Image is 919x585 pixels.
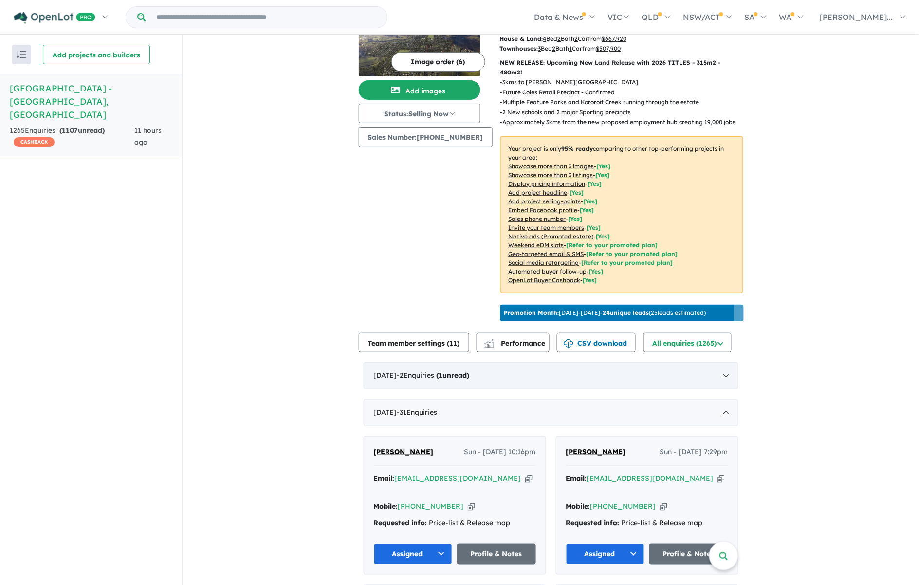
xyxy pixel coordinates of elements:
span: - 31 Enquir ies [397,408,438,417]
img: line-chart.svg [484,339,493,345]
span: [ Yes ] [584,198,598,205]
button: Image order (6) [391,52,485,72]
span: [ Yes ] [570,189,584,196]
button: Assigned [374,544,453,565]
a: Profile & Notes [457,544,536,565]
div: 1265 Enquir ies [10,125,134,148]
span: 11 [450,339,458,347]
a: [EMAIL_ADDRESS][DOMAIN_NAME] [587,474,714,483]
span: [Yes] [596,233,610,240]
b: Townhouses: [500,45,538,52]
strong: Email: [566,474,587,483]
b: Promotion Month: [504,309,559,316]
u: OpenLot Buyer Cashback [509,276,581,284]
u: Showcase more than 3 listings [509,171,593,179]
button: Performance [477,333,550,352]
a: [PHONE_NUMBER] [590,502,656,511]
u: 1 [570,45,572,52]
button: Copy [468,501,475,512]
span: [Refer to your promoted plan] [582,259,673,266]
p: Bed Bath Car from [500,44,652,54]
span: CASHBACK [14,137,55,147]
div: [DATE] [364,399,738,426]
button: CSV download [557,333,636,352]
a: [PERSON_NAME] [374,446,434,458]
button: Assigned [566,544,645,565]
u: 2 [552,45,556,52]
a: [PERSON_NAME] [566,446,626,458]
input: Try estate name, suburb, builder or developer [147,7,385,28]
p: Bed Bath Car from [500,34,652,44]
a: [EMAIL_ADDRESS][DOMAIN_NAME] [395,474,521,483]
img: Deanside Village - Deanside [359,3,480,76]
u: Display pricing information [509,180,586,187]
div: Price-list & Release map [374,517,536,529]
span: [ Yes ] [587,224,601,231]
u: Embed Facebook profile [509,206,578,214]
strong: Requested info: [566,518,620,527]
span: Performance [486,339,546,347]
span: [ Yes ] [580,206,594,214]
u: Sales phone number [509,215,566,222]
span: [Refer to your promoted plan] [567,241,658,249]
strong: ( unread) [437,371,470,380]
span: [Yes] [583,276,597,284]
strong: Requested info: [374,518,427,527]
a: Profile & Notes [649,544,728,565]
u: Social media retargeting [509,259,579,266]
span: - 2 Enquir ies [397,371,470,380]
button: Add projects and builders [43,45,150,64]
u: Native ads (Promoted estate) [509,233,594,240]
button: Copy [717,474,725,484]
u: Invite your team members [509,224,585,231]
u: 2 [558,35,561,42]
span: 11 hours ago [134,126,162,146]
strong: ( unread) [59,126,105,135]
span: Sun - [DATE] 10:16pm [464,446,536,458]
img: sort.svg [17,51,26,58]
u: $ 507,900 [596,45,621,52]
p: - Future Coles Retail Precinct - Confirmed [500,88,744,97]
span: [Refer to your promoted plan] [587,250,678,257]
span: [ Yes ] [597,163,611,170]
strong: Mobile: [374,502,398,511]
span: 1107 [62,126,78,135]
span: [PERSON_NAME] [566,447,626,456]
button: Add images [359,80,480,100]
u: $ 667,920 [602,35,627,42]
b: 24 unique leads [603,309,649,316]
u: Add project selling-points [509,198,581,205]
a: [PHONE_NUMBER] [398,502,464,511]
u: 3 [538,45,541,52]
button: Sales Number:[PHONE_NUMBER] [359,127,493,147]
u: 2 [575,35,578,42]
button: All enquiries (1265) [643,333,732,352]
span: Sun - [DATE] 7:29pm [660,446,728,458]
u: Weekend eDM slots [509,241,564,249]
img: Openlot PRO Logo White [14,12,95,24]
p: [DATE] - [DATE] - ( 25 leads estimated) [504,309,706,317]
button: Team member settings (11) [359,333,469,352]
p: - 2 New schools and 2 major Sporting precincts [500,108,744,117]
span: [PERSON_NAME]... [820,12,893,22]
span: [Yes] [589,268,604,275]
img: bar-chart.svg [484,342,494,348]
b: House & Land: [500,35,543,42]
p: Your project is only comparing to other top-performing projects in your area: - - - - - - - - - -... [500,136,743,293]
div: [DATE] [364,362,738,389]
div: Price-list & Release map [566,517,728,529]
u: Add project headline [509,189,568,196]
u: Showcase more than 3 images [509,163,594,170]
button: Copy [525,474,533,484]
button: Status:Selling Now [359,104,480,123]
span: [PERSON_NAME] [374,447,434,456]
p: - Multiple Feature Parks and Kororoit Creek running through the estate [500,97,744,107]
button: Copy [660,501,667,512]
u: 4 [543,35,547,42]
span: 1 [439,371,443,380]
span: [ Yes ] [588,180,602,187]
p: - Approximately 3kms from the new proposed employment hub creating 19,000 jobs [500,117,744,127]
p: NEW RELEASE: Upcoming New Land Release with 2026 TITLES - 315m2 - 480m2! [500,58,743,78]
u: Automated buyer follow-up [509,268,587,275]
u: Geo-targeted email & SMS [509,250,584,257]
